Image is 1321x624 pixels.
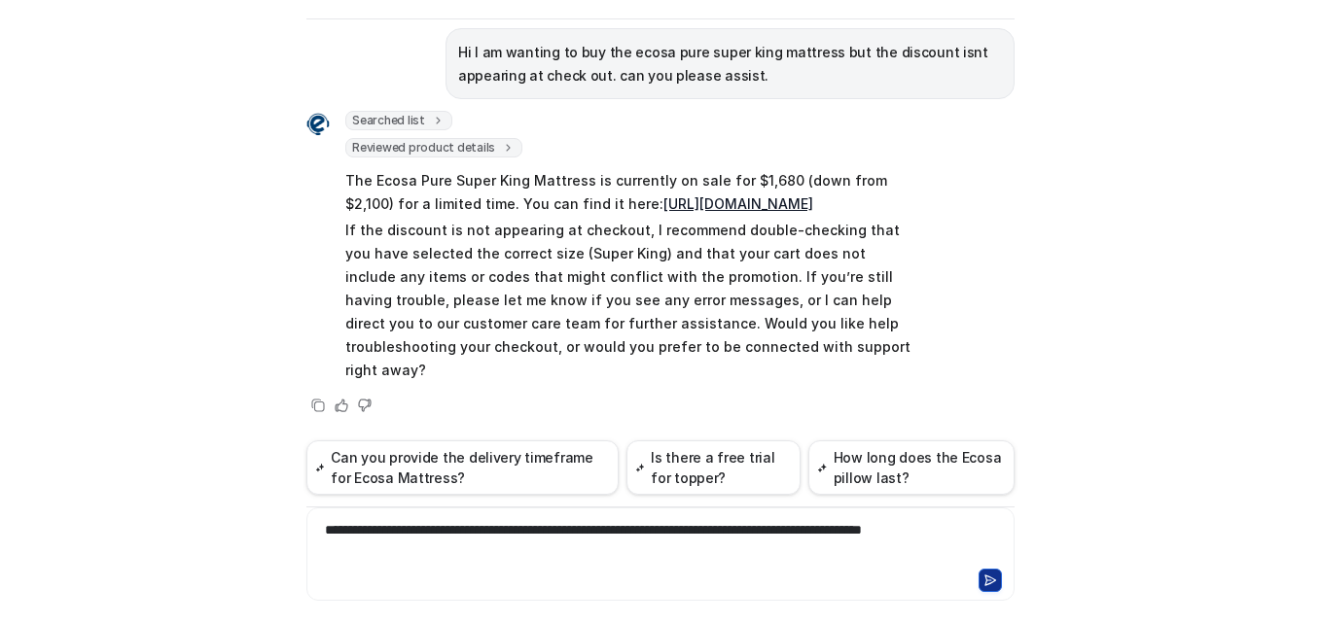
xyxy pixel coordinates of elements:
img: Widget [306,113,330,136]
button: How long does the Ecosa pillow last? [808,440,1015,495]
button: Is there a free trial for topper? [626,440,801,495]
p: Hi I am wanting to buy the ecosa pure super king mattress but the discount isnt appearing at chec... [458,41,1002,87]
span: Searched list [345,111,452,130]
p: The Ecosa Pure Super King Mattress is currently on sale for $1,680 (down from $2,100) for a limit... [345,169,914,216]
span: Reviewed product details [345,138,522,157]
p: If the discount is not appearing at checkout, I recommend double-checking that you have selected ... [345,219,914,382]
button: Can you provide the delivery timeframe for Ecosa Mattress? [306,440,619,495]
a: [URL][DOMAIN_NAME] [663,195,813,212]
